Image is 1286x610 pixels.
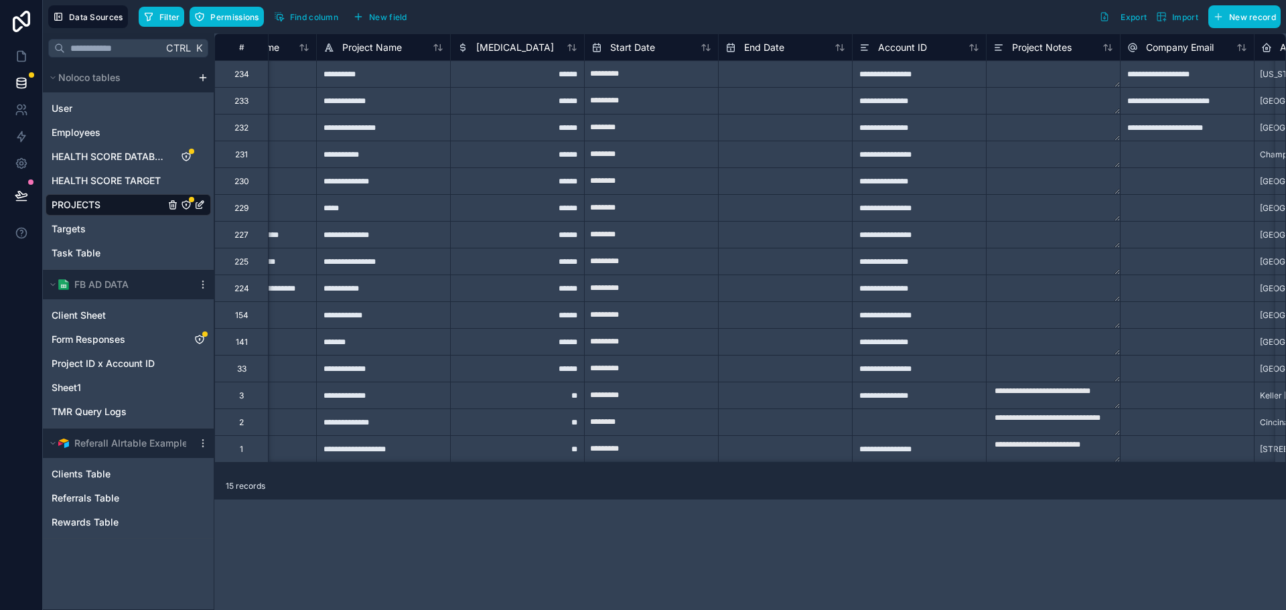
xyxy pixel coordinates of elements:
[234,123,248,133] div: 232
[239,390,244,401] div: 3
[226,481,265,491] span: 15 records
[237,364,246,374] div: 33
[744,41,784,54] span: End Date
[1146,41,1214,54] span: Company Email
[1012,41,1072,54] span: Project Notes
[225,42,258,52] div: #
[159,12,180,22] span: Filter
[290,12,338,22] span: Find column
[234,230,248,240] div: 227
[1208,5,1281,28] button: New record
[190,7,263,27] button: Permissions
[1151,5,1203,28] button: Import
[234,176,249,187] div: 230
[139,7,185,27] button: Filter
[234,96,248,106] div: 233
[235,310,248,321] div: 154
[1121,12,1147,22] span: Export
[1172,12,1198,22] span: Import
[236,337,248,348] div: 141
[369,12,407,22] span: New field
[476,41,554,54] span: [MEDICAL_DATA]
[234,203,248,214] div: 229
[269,7,343,27] button: Find column
[240,444,243,455] div: 1
[1094,5,1151,28] button: Export
[190,7,269,27] a: Permissions
[239,417,244,428] div: 2
[342,41,402,54] span: Project Name
[210,12,259,22] span: Permissions
[234,283,249,294] div: 224
[1229,12,1276,22] span: New record
[1203,5,1281,28] a: New record
[234,256,248,267] div: 225
[165,40,192,56] span: Ctrl
[234,69,249,80] div: 234
[348,7,412,27] button: New field
[69,12,123,22] span: Data Sources
[48,5,128,28] button: Data Sources
[878,41,927,54] span: Account ID
[610,41,655,54] span: Start Date
[194,44,204,53] span: K
[235,149,248,160] div: 231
